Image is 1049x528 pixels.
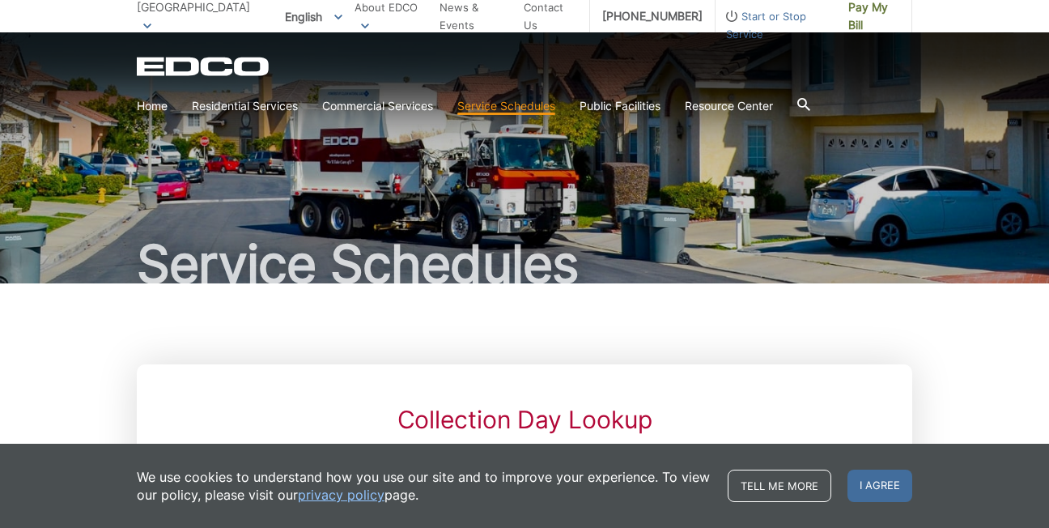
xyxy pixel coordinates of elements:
span: I agree [847,470,912,502]
a: Resource Center [685,97,773,115]
h1: Service Schedules [137,238,912,290]
a: Service Schedules [457,97,555,115]
a: Home [137,97,168,115]
a: EDCD logo. Return to the homepage. [137,57,271,76]
p: We use cookies to understand how you use our site and to improve your experience. To view our pol... [137,468,711,504]
a: Tell me more [728,470,831,502]
a: Commercial Services [322,97,433,115]
h2: Collection Day Lookup [269,405,780,434]
span: English [273,3,355,30]
a: Public Facilities [580,97,660,115]
a: Residential Services [192,97,298,115]
a: privacy policy [298,486,384,504]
